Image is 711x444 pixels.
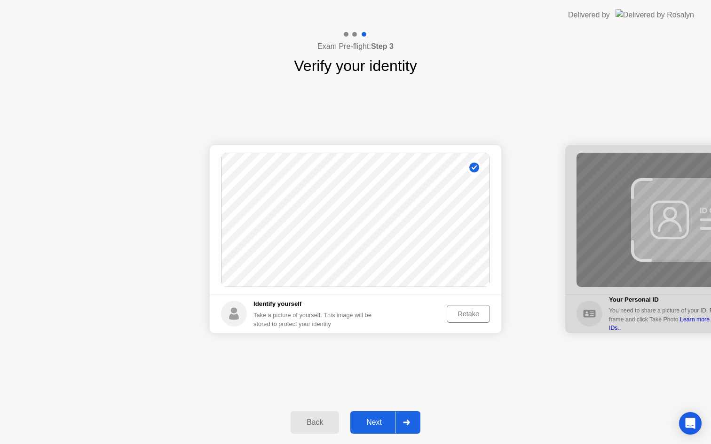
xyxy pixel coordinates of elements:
div: Open Intercom Messenger [679,412,702,435]
div: Next [353,418,395,427]
div: Take a picture of yourself. This image will be stored to protect your identity [253,311,379,328]
div: Back [293,418,336,427]
button: Back [291,411,339,434]
img: Delivered by Rosalyn [616,9,694,20]
h5: Identify yourself [253,299,379,309]
b: Step 3 [371,42,394,50]
div: Retake [450,310,487,318]
div: Delivered by [568,9,610,21]
button: Next [350,411,420,434]
button: Retake [447,305,490,323]
h4: Exam Pre-flight: [317,41,394,52]
h1: Verify your identity [294,55,417,77]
